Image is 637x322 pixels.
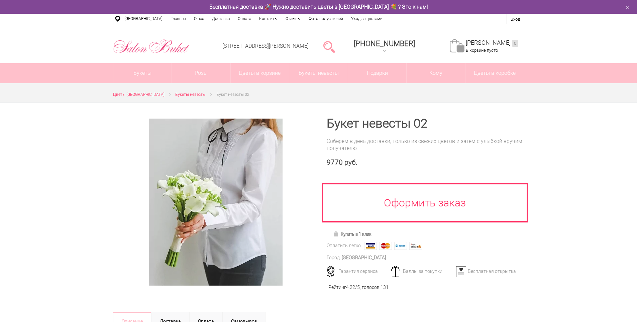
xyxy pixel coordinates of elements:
[512,40,518,47] ins: 0
[327,254,341,261] div: Город:
[379,242,392,250] img: MasterCard
[364,242,377,250] img: Visa
[208,14,234,24] a: Доставка
[222,43,309,49] a: [STREET_ADDRESS][PERSON_NAME]
[305,14,347,24] a: Фото получателей
[354,39,415,48] span: [PHONE_NUMBER]
[108,3,529,10] div: Бесплатная доставка 🚀 Нужно доставить цветы в [GEOGRAPHIC_DATA] 💐 ? Это к нам!
[113,63,172,83] a: Букеты
[322,183,528,222] a: Оформить заказ
[282,14,305,24] a: Отзывы
[327,158,524,167] div: 9770 руб.
[113,38,190,55] img: Цветы Нижний Новгород
[190,14,208,24] a: О нас
[466,48,498,53] span: В корзине пусто
[327,242,362,249] div: Оплатить легко:
[407,63,465,83] span: Кому
[231,63,289,83] a: Цветы в корзине
[381,285,389,290] span: 131
[121,119,311,286] a: Увеличить
[409,242,422,250] img: Яндекс Деньги
[346,285,355,290] span: 4.22
[149,119,283,286] img: Букет невесты 02
[328,284,390,291] div: Рейтинг /5, голосов: .
[172,63,230,83] a: Розы
[327,118,524,130] h1: Букет невесты 02
[167,14,190,24] a: Главная
[454,268,520,274] div: Бесплатная открытка
[255,14,282,24] a: Контакты
[234,14,255,24] a: Оплата
[348,63,407,83] a: Подарки
[113,92,165,97] span: Цветы [GEOGRAPHIC_DATA]
[330,229,375,239] a: Купить в 1 клик
[175,91,206,98] a: Букеты невесты
[465,63,524,83] a: Цветы в коробке
[175,92,206,97] span: Букеты невесты
[120,14,167,24] a: [GEOGRAPHIC_DATA]
[342,254,386,261] div: [GEOGRAPHIC_DATA]
[466,39,518,47] a: [PERSON_NAME]
[324,268,390,274] div: Гарантия сервиса
[511,17,520,22] a: Вход
[289,63,348,83] a: Букеты невесты
[216,92,249,97] span: Букет невесты 02
[350,37,419,56] a: [PHONE_NUMBER]
[394,242,407,250] img: Webmoney
[113,91,165,98] a: Цветы [GEOGRAPHIC_DATA]
[333,231,341,236] img: Купить в 1 клик
[389,268,455,274] div: Баллы за покупки
[347,14,387,24] a: Уход за цветами
[327,138,524,152] div: Соберем в день доставки, только из свежих цветов и затем с улыбкой вручим получателю.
